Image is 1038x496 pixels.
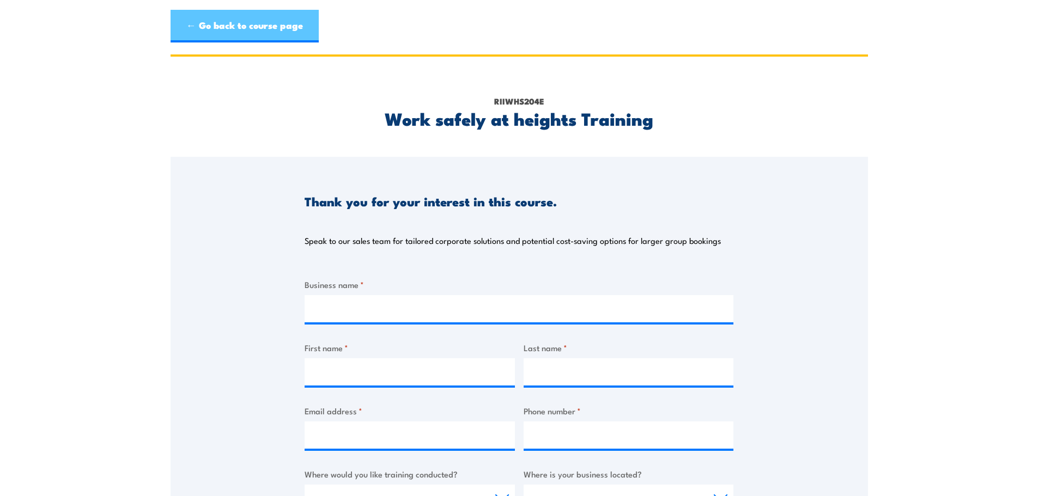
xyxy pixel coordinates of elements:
h3: Thank you for your interest in this course. [305,195,557,207]
p: RIIWHS204E [305,95,733,107]
label: Last name [524,341,734,354]
h2: Work safely at heights Training [305,111,733,126]
label: Business name [305,278,733,291]
label: Where would you like training conducted? [305,468,515,480]
label: Phone number [524,405,734,417]
label: Email address [305,405,515,417]
label: Where is your business located? [524,468,734,480]
p: Speak to our sales team for tailored corporate solutions and potential cost-saving options for la... [305,235,721,246]
label: First name [305,341,515,354]
a: ← Go back to course page [171,10,319,42]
